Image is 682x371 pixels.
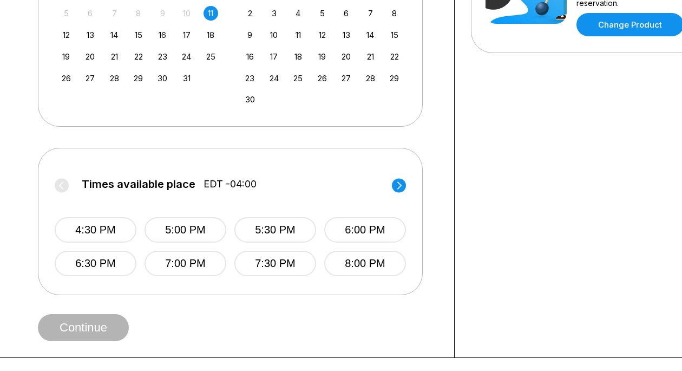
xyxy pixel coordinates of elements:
div: Choose Sunday, November 2nd, 2025 [242,6,257,21]
div: Choose Friday, November 7th, 2025 [363,6,378,21]
div: Choose Monday, October 13th, 2025 [83,28,97,42]
div: Choose Friday, November 21st, 2025 [363,49,378,64]
div: Not available Friday, October 10th, 2025 [179,6,194,21]
div: Choose Saturday, October 11th, 2025 [204,6,218,21]
div: Choose Sunday, October 12th, 2025 [59,28,74,42]
div: Choose Thursday, November 27th, 2025 [339,71,353,86]
div: Choose Monday, October 20th, 2025 [83,49,97,64]
div: Choose Sunday, October 26th, 2025 [59,71,74,86]
div: Choose Tuesday, October 14th, 2025 [107,28,122,42]
div: Choose Friday, October 31st, 2025 [179,71,194,86]
div: Choose Tuesday, October 28th, 2025 [107,71,122,86]
div: Choose Saturday, November 29th, 2025 [387,71,402,86]
button: 5:30 PM [234,217,316,243]
div: Choose Sunday, November 9th, 2025 [242,28,257,42]
div: Choose Thursday, November 13th, 2025 [339,28,353,42]
div: Choose Thursday, November 6th, 2025 [339,6,353,21]
div: Choose Wednesday, November 5th, 2025 [315,6,330,21]
div: Choose Wednesday, October 29th, 2025 [131,71,146,86]
div: Choose Monday, November 17th, 2025 [267,49,281,64]
div: Choose Monday, November 3rd, 2025 [267,6,281,21]
button: 8:00 PM [324,251,406,276]
div: Choose Wednesday, October 15th, 2025 [131,28,146,42]
div: Choose Thursday, November 20th, 2025 [339,49,353,64]
div: Choose Wednesday, November 26th, 2025 [315,71,330,86]
button: 5:00 PM [145,217,226,243]
div: Not available Wednesday, October 8th, 2025 [131,6,146,21]
div: Choose Saturday, October 18th, 2025 [204,28,218,42]
div: Choose Tuesday, November 11th, 2025 [291,28,305,42]
div: Choose Sunday, November 30th, 2025 [242,92,257,107]
div: Choose Sunday, October 19th, 2025 [59,49,74,64]
div: Choose Monday, October 27th, 2025 [83,71,97,86]
div: Choose Sunday, November 16th, 2025 [242,49,257,64]
div: Choose Wednesday, October 22nd, 2025 [131,49,146,64]
div: Choose Friday, October 24th, 2025 [179,49,194,64]
div: Choose Monday, November 24th, 2025 [267,71,281,86]
button: 4:30 PM [55,217,136,243]
div: Choose Saturday, November 22nd, 2025 [387,49,402,64]
div: Not available Sunday, October 5th, 2025 [59,6,74,21]
div: Choose Tuesday, November 18th, 2025 [291,49,305,64]
div: Choose Saturday, November 8th, 2025 [387,6,402,21]
div: Choose Friday, November 28th, 2025 [363,71,378,86]
div: Choose Wednesday, November 12th, 2025 [315,28,330,42]
div: Choose Wednesday, November 19th, 2025 [315,49,330,64]
button: 6:00 PM [324,217,406,243]
div: Choose Friday, November 14th, 2025 [363,28,378,42]
div: Not available Monday, October 6th, 2025 [83,6,97,21]
div: Choose Thursday, October 30th, 2025 [155,71,170,86]
span: Times available place [82,178,195,190]
div: Choose Monday, November 10th, 2025 [267,28,281,42]
div: Choose Thursday, October 23rd, 2025 [155,49,170,64]
div: Choose Tuesday, October 21st, 2025 [107,49,122,64]
div: Choose Sunday, November 23rd, 2025 [242,71,257,86]
div: Not available Thursday, October 9th, 2025 [155,6,170,21]
div: Choose Thursday, October 16th, 2025 [155,28,170,42]
div: Choose Saturday, November 15th, 2025 [387,28,402,42]
button: 6:30 PM [55,251,136,276]
span: EDT -04:00 [204,178,257,190]
button: 7:00 PM [145,251,226,276]
div: Not available Tuesday, October 7th, 2025 [107,6,122,21]
div: Choose Tuesday, November 4th, 2025 [291,6,305,21]
div: Choose Saturday, October 25th, 2025 [204,49,218,64]
div: Choose Friday, October 17th, 2025 [179,28,194,42]
button: 7:30 PM [234,251,316,276]
div: Choose Tuesday, November 25th, 2025 [291,71,305,86]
